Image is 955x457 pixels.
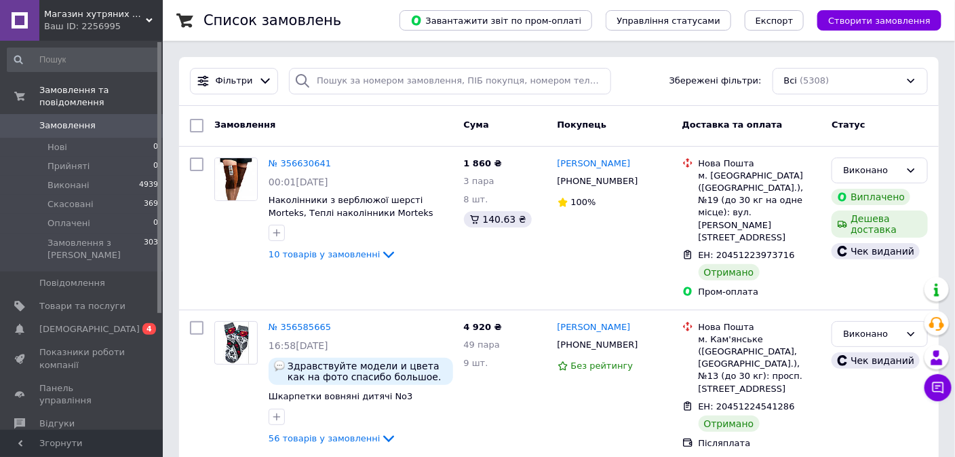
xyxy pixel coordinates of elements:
a: Фото товару [214,158,258,201]
div: Чек виданий [832,352,920,369]
div: Дешева доставка [832,211,928,238]
span: [DEMOGRAPHIC_DATA] [39,323,140,335]
a: [PERSON_NAME] [558,158,631,170]
div: Післяплата [699,437,821,450]
div: Виплачено [832,189,910,205]
span: 8 шт. [464,194,488,204]
span: Скасовані [47,198,94,211]
a: Фото товару [214,321,258,365]
span: Замовлення та повідомлення [39,84,163,109]
span: Замовлення з [PERSON_NAME] [47,237,144,261]
span: 4939 [139,179,158,191]
span: 100% [571,197,596,207]
span: Відгуки [39,418,75,430]
span: Cума [464,120,489,130]
a: № 356585665 [269,322,331,332]
div: Виконано [843,164,900,178]
div: Нова Пошта [699,321,821,333]
div: Чек виданий [832,243,920,259]
span: 10 товарів у замовленні [269,249,381,259]
span: [PHONE_NUMBER] [558,340,638,350]
span: Повідомлення [39,277,105,289]
div: Отримано [699,416,760,432]
span: 3 пара [464,176,494,186]
span: Виконані [47,179,90,191]
span: Замовлення [214,120,275,130]
a: [PERSON_NAME] [558,321,631,334]
button: Завантажити звіт по пром-оплаті [399,10,592,31]
span: Експорт [756,16,794,26]
span: 56 товарів у замовленні [269,433,381,443]
span: Статус [832,120,865,130]
span: Збережені фільтри: [669,75,762,88]
button: Експорт [745,10,804,31]
span: Управління статусами [617,16,720,26]
span: Прийняті [47,160,90,172]
span: Нові [47,141,67,153]
span: Фільтри [216,75,253,88]
span: 4 920 ₴ [464,322,502,332]
span: 0 [153,160,158,172]
span: 0 [153,141,158,153]
img: :speech_balloon: [274,361,285,371]
input: Пошук за номером замовлення, ПІБ покупця, номером телефону, Email, номером накладної [289,68,611,94]
span: ЕН: 20451223973716 [699,250,795,260]
a: 10 товарів у замовленні [269,249,397,259]
span: 4 [142,323,156,335]
span: 303 [144,237,158,261]
span: Товари та послуги [39,300,125,312]
img: Фото товару [215,158,257,200]
div: м. [GEOGRAPHIC_DATA] ([GEOGRAPHIC_DATA].), №19 (до 30 кг на одне місце): вул. [PERSON_NAME][STREE... [699,170,821,244]
span: 00:01[DATE] [269,177,328,187]
span: Всі [784,75,798,88]
span: 1 860 ₴ [464,158,502,168]
span: Покупець [558,120,607,130]
div: 140.63 ₴ [464,211,532,227]
a: Шкарпетки вовняні дитячі No3 [269,391,413,401]
a: 56 товарів у замовленні [269,433,397,443]
span: 16:58[DATE] [269,340,328,351]
span: 9 шт. [464,358,488,368]
span: ЕН: 20451224541286 [699,401,795,412]
span: 49 пара [464,340,500,350]
button: Управління статусами [606,10,731,31]
span: (5308) [800,75,829,86]
span: Замовлення [39,120,96,132]
a: № 356630641 [269,158,331,168]
a: Наколінники з верблюжої шерсті Morteks, Теплі наколінники Morteks Верблюжа шерсть 6 [269,195,433,230]
span: Показники роботи компанії [39,346,125,371]
div: Пром-оплата [699,286,821,298]
button: Чат з покупцем [924,374,952,401]
span: [PHONE_NUMBER] [558,176,638,186]
span: Завантажити звіт по пром-оплаті [410,14,581,26]
div: Отримано [699,264,760,280]
img: Фото товару [223,322,250,364]
span: Панель управління [39,382,125,407]
span: 0 [153,217,158,230]
div: Ваш ID: 2256995 [44,20,163,33]
span: Здравствуйте модели и цвета как на фото спасибо большое. [288,361,448,382]
div: Нова Пошта [699,158,821,170]
a: Створити замовлення [804,15,941,25]
span: Створити замовлення [828,16,931,26]
span: Без рейтингу [571,361,634,371]
span: Доставка та оплата [682,120,783,130]
span: Магазин хутряних виробів [44,8,146,20]
span: 369 [144,198,158,211]
span: Оплачені [47,217,90,230]
button: Створити замовлення [817,10,941,31]
div: Виконано [843,327,900,342]
input: Пошук [7,48,159,72]
h1: Список замовлень [203,12,341,29]
div: м. Кам'янське ([GEOGRAPHIC_DATA], [GEOGRAPHIC_DATA].), №13 (до 30 кг): просп. [STREET_ADDRESS] [699,333,821,395]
